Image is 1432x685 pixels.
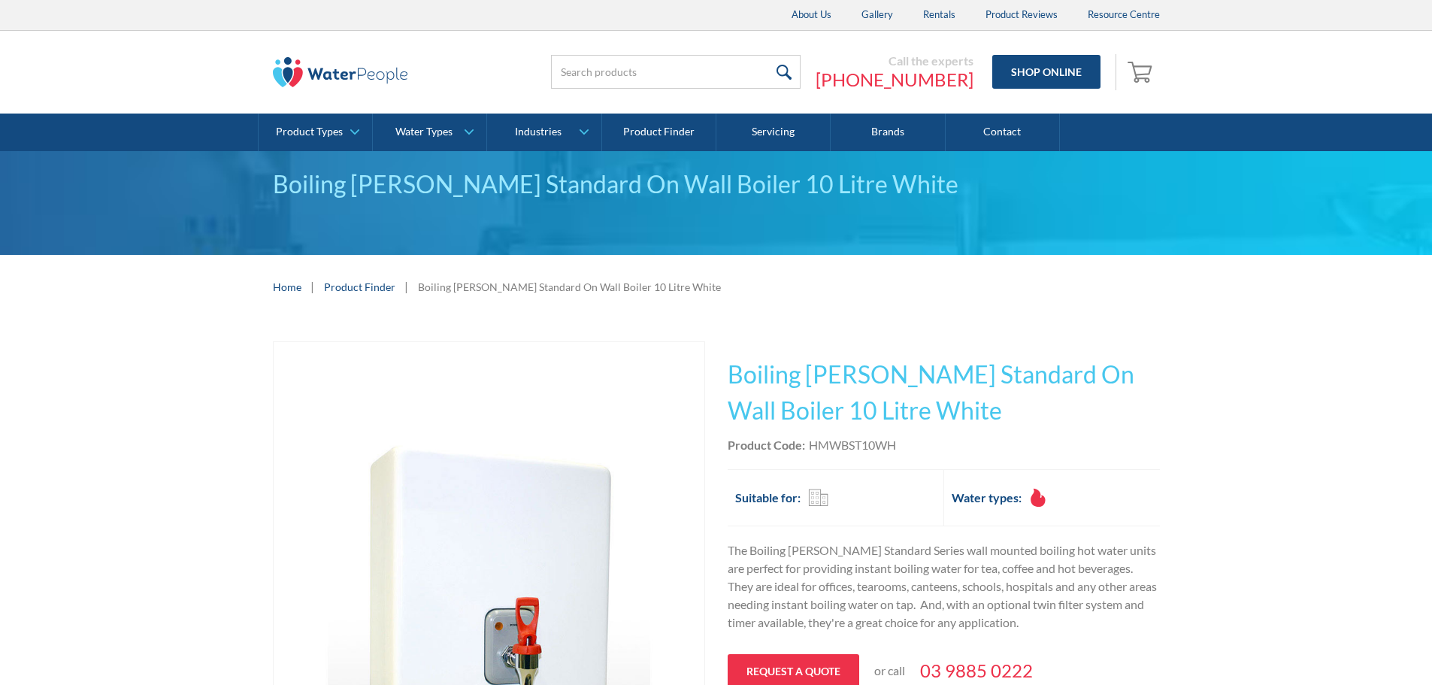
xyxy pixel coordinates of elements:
[259,114,372,151] a: Product Types
[816,68,973,91] a: [PHONE_NUMBER]
[309,277,316,296] div: |
[602,114,716,151] a: Product Finder
[515,126,562,138] div: Industries
[551,55,801,89] input: Search products
[831,114,945,151] a: Brands
[816,53,973,68] div: Call the experts
[273,279,301,295] a: Home
[1124,54,1160,90] a: Open empty cart
[276,126,343,138] div: Product Types
[273,166,1160,202] div: Boiling [PERSON_NAME] Standard On Wall Boiler 10 Litre White
[728,356,1160,429] h1: Boiling [PERSON_NAME] Standard On Wall Boiler 10 Litre White
[273,57,408,87] img: The Water People
[952,489,1022,507] h2: Water types:
[946,114,1060,151] a: Contact
[716,114,831,151] a: Servicing
[324,279,395,295] a: Product Finder
[373,114,486,151] a: Water Types
[418,279,721,295] div: Boiling [PERSON_NAME] Standard On Wall Boiler 10 Litre White
[487,114,601,151] a: Industries
[735,489,801,507] h2: Suitable for:
[395,126,453,138] div: Water Types
[874,662,905,680] p: or call
[728,541,1160,632] p: The Boiling [PERSON_NAME] Standard Series wall mounted boiling hot water units are perfect for pr...
[809,436,896,454] div: HMWBST10WH
[728,438,805,452] strong: Product Code:
[1128,59,1156,83] img: shopping cart
[920,657,1033,684] a: 03 9885 0222
[992,55,1100,89] a: Shop Online
[403,277,410,296] div: |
